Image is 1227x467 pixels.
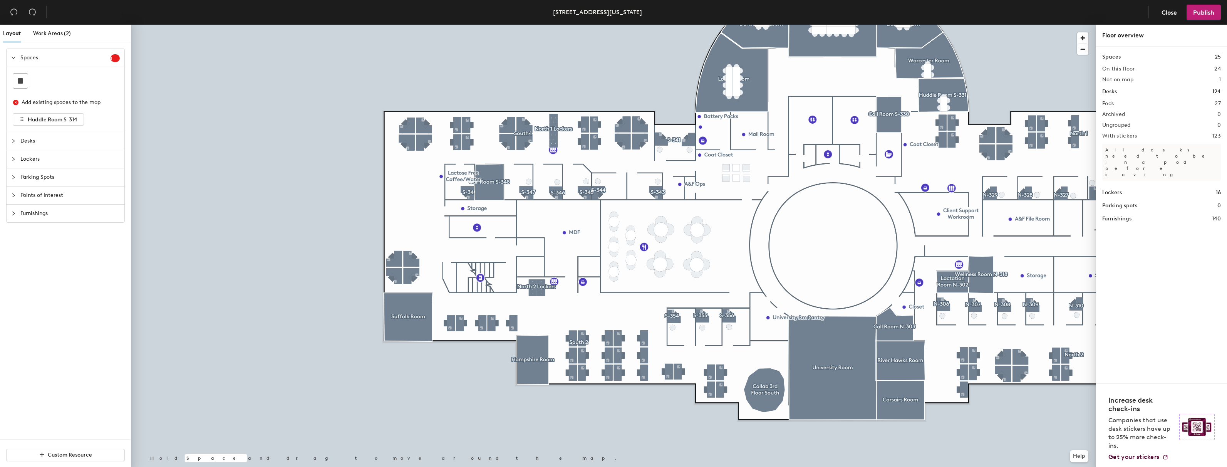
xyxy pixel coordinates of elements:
[25,5,40,20] button: Redo (⌘ + ⇧ + Z)
[1217,202,1221,210] h1: 0
[111,55,120,61] span: 1
[1193,9,1214,16] span: Publish
[1179,414,1215,440] img: Sticker logo
[1212,133,1221,139] h2: 123
[1108,396,1175,413] h4: Increase desk check-ins
[1102,111,1125,118] h2: Archived
[11,55,16,60] span: expanded
[1214,66,1221,72] h2: 24
[1217,122,1221,128] h2: 0
[33,30,71,37] span: Work Areas (2)
[1102,31,1221,40] div: Floor overview
[20,168,120,186] span: Parking Spots
[6,449,125,461] button: Custom Resource
[1102,144,1221,181] p: All desks need to be in a pod before saving
[1102,188,1122,197] h1: Lockers
[1215,101,1221,107] h2: 27
[1102,77,1133,83] h2: Not on map
[1102,215,1131,223] h1: Furnishings
[1108,453,1159,460] span: Get your stickers
[1102,66,1135,72] h2: On this floor
[1070,450,1088,462] button: Help
[1162,9,1177,16] span: Close
[48,452,92,458] span: Custom Resource
[1102,87,1117,96] h1: Desks
[11,211,16,216] span: collapsed
[13,100,18,105] span: close-circle
[6,5,22,20] button: Undo (⌘ + Z)
[20,186,120,204] span: Points of Interest
[10,8,18,16] span: undo
[1102,133,1137,139] h2: With stickers
[28,116,77,123] span: Huddle Room S-314
[1212,215,1221,223] h1: 140
[22,98,113,107] div: Add existing spaces to the map
[1155,5,1183,20] button: Close
[11,193,16,198] span: collapsed
[1219,77,1221,83] h2: 1
[1187,5,1221,20] button: Publish
[1215,53,1221,61] h1: 25
[20,205,120,222] span: Furnishings
[1108,453,1168,461] a: Get your stickers
[13,113,84,126] button: Huddle Room S-314
[1102,101,1114,107] h2: Pods
[1216,188,1221,197] h1: 16
[1102,122,1131,128] h2: Ungrouped
[20,132,120,150] span: Desks
[553,7,642,17] div: [STREET_ADDRESS][US_STATE]
[111,54,120,62] sup: 1
[1108,416,1175,450] p: Companies that use desk stickers have up to 25% more check-ins.
[11,139,16,143] span: collapsed
[20,49,111,67] span: Spaces
[11,175,16,180] span: collapsed
[3,30,21,37] span: Layout
[1212,87,1221,96] h1: 124
[1102,202,1137,210] h1: Parking spots
[11,157,16,161] span: collapsed
[1102,53,1121,61] h1: Spaces
[20,150,120,168] span: Lockers
[1217,111,1221,118] h2: 0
